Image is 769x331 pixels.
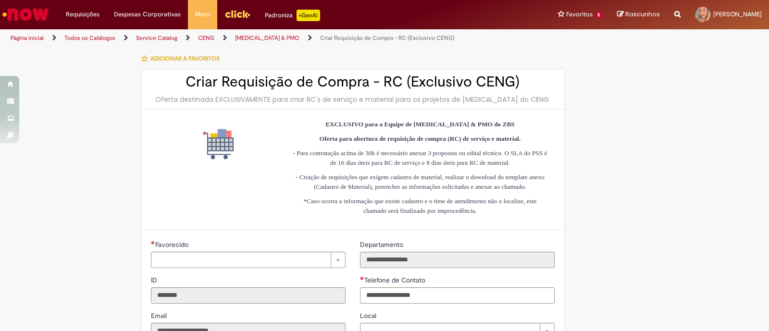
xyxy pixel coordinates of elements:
a: [MEDICAL_DATA] & PMO [235,34,299,42]
label: Somente leitura - Email [151,311,169,320]
span: Rascunhos [625,10,660,19]
a: Rascunhos [617,10,660,19]
a: CENG [198,34,214,42]
span: - Para contratação acima de 30k é necessário anexar 3 propostas ou edital técnico. O SLA do PSS é... [293,149,547,166]
a: Limpar campo Favorecido [151,252,346,268]
input: Telefone de Contato [360,287,555,304]
span: - Criação de requisições que exigem cadastro de material, realizar o download do template anexo (... [296,173,545,190]
input: ID [151,287,346,304]
img: Criar Requisição de Compra - RC (Exclusivo CENG) [203,129,234,159]
strong: para a Equipe de [MEDICAL_DATA] & PMO do ZBS [365,121,515,128]
span: More [195,10,210,19]
h2: Criar Requisição de Compra - RC (Exclusivo CENG) [151,74,555,90]
button: Adicionar a Favoritos [141,49,225,69]
div: Padroniza [265,10,320,21]
span: Despesas Corporativas [114,10,181,19]
input: Departamento [360,252,555,268]
div: Oferta destinada EXCLUSIVAMENTE para criar RC's de serviço e material para os projetos de [MEDICA... [151,95,555,104]
span: Necessários - Favorecido [155,240,190,249]
label: Somente leitura - ID [151,275,159,285]
span: *Caso ocorra a informação que existe cadastro e o time de atendimento não o localize, este chamad... [304,197,537,214]
span: Somente leitura - ID [151,276,159,284]
span: 5 [595,11,603,19]
label: Somente leitura - Departamento [360,240,405,249]
span: Requisições [66,10,99,19]
strong: Oferta para abertura de requisição de compra (RC) de serviço e material. [320,135,521,142]
span: Favoritos [566,10,593,19]
p: +GenAi [297,10,320,21]
span: Adicionar a Favoritos [150,55,220,62]
ul: Trilhas de página [7,29,506,47]
img: click_logo_yellow_360x200.png [224,7,250,21]
span: [PERSON_NAME] [713,10,762,18]
span: Necessários [151,241,155,245]
strong: EXCLUSIVO [325,121,363,128]
a: Service Catalog [136,34,177,42]
span: Obrigatório Preenchido [360,276,364,280]
a: Todos os Catálogos [64,34,115,42]
a: Criar Requisição de Compra - RC (Exclusivo CENG) [320,34,455,42]
img: ServiceNow [1,5,50,24]
span: Local [360,311,378,320]
a: Página inicial [11,34,44,42]
span: Telefone de Contato [364,276,427,284]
